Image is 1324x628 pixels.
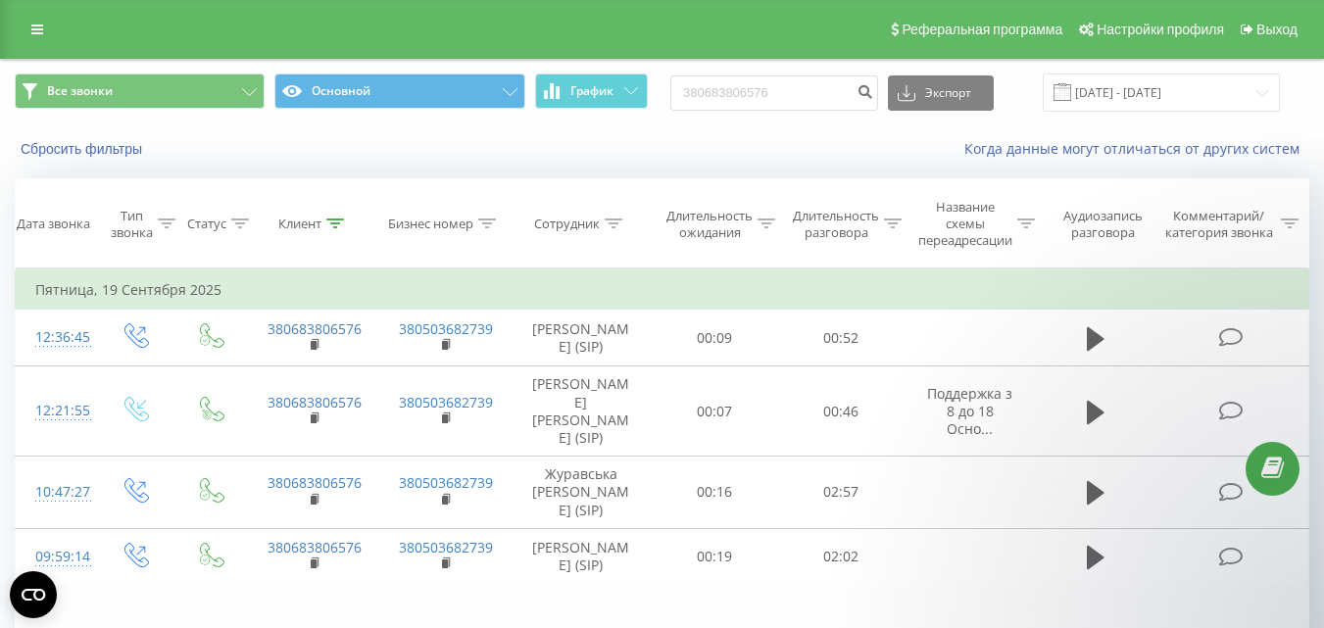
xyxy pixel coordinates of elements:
[888,75,994,111] button: Экспорт
[778,528,905,585] td: 02:02
[399,393,493,411] a: 380503682739
[274,73,524,109] button: Основной
[278,216,321,232] div: Клиент
[399,319,493,338] a: 380503682739
[268,393,362,411] a: 380683806576
[10,571,57,618] button: Open CMP widget
[399,538,493,556] a: 380503682739
[918,199,1012,249] div: Название схемы переадресации
[268,538,362,556] a: 380683806576
[511,310,652,366] td: [PERSON_NAME] (SIP)
[666,208,753,241] div: Длительность ожидания
[1256,22,1298,37] span: Выход
[111,208,153,241] div: Тип звонка
[902,22,1062,37] span: Реферальная программа
[47,83,113,99] span: Все звонки
[15,140,152,158] button: Сбросить фильтры
[534,216,600,232] div: Сотрудник
[1054,208,1152,241] div: Аудиозапись разговора
[511,457,652,529] td: Журавська [PERSON_NAME] (SIP)
[652,528,778,585] td: 00:19
[187,216,226,232] div: Статус
[570,84,613,98] span: График
[652,366,778,457] td: 00:07
[268,473,362,492] a: 380683806576
[778,457,905,529] td: 02:57
[652,310,778,366] td: 00:09
[35,318,76,357] div: 12:36:45
[35,473,76,511] div: 10:47:27
[964,139,1309,158] a: Когда данные могут отличаться от других систем
[16,270,1309,310] td: Пятница, 19 Сентября 2025
[17,216,90,232] div: Дата звонка
[1097,22,1224,37] span: Настройки профиля
[1161,208,1276,241] div: Комментарий/категория звонка
[15,73,265,109] button: Все звонки
[399,473,493,492] a: 380503682739
[778,366,905,457] td: 00:46
[511,366,652,457] td: [PERSON_NAME] [PERSON_NAME] (SIP)
[268,319,362,338] a: 380683806576
[778,310,905,366] td: 00:52
[388,216,473,232] div: Бизнес номер
[670,75,878,111] input: Поиск по номеру
[535,73,648,109] button: График
[35,392,76,430] div: 12:21:55
[652,457,778,529] td: 00:16
[35,538,76,576] div: 09:59:14
[927,384,1012,438] span: Поддержка з 8 до 18 Осно...
[1257,517,1304,564] iframe: Intercom live chat
[793,208,879,241] div: Длительность разговора
[511,528,652,585] td: [PERSON_NAME] (SIP)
